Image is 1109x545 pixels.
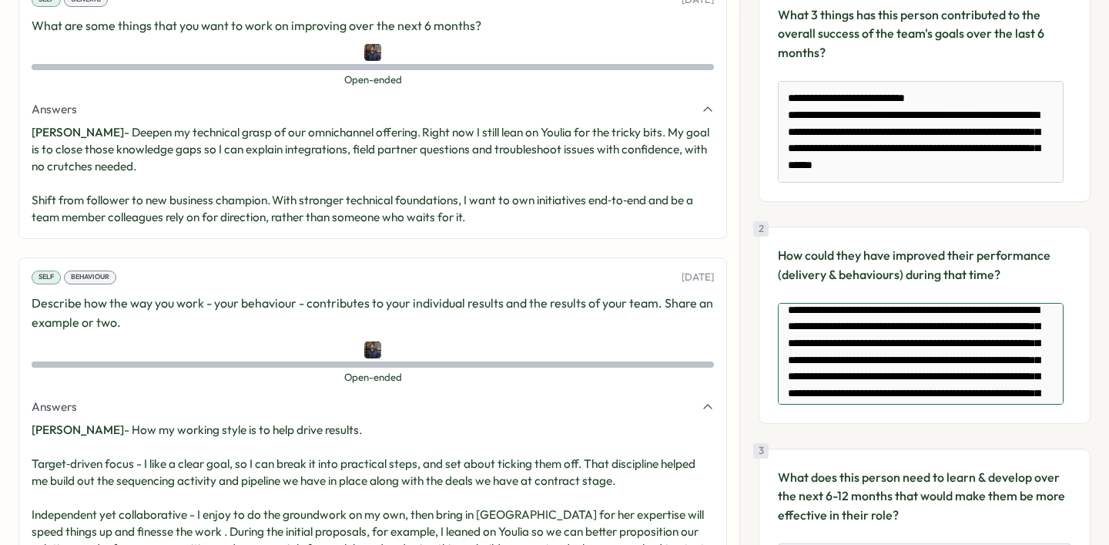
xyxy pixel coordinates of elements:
[32,101,77,118] span: Answers
[32,399,714,415] button: Answers
[32,399,77,415] span: Answers
[32,124,714,226] p: - Deepen my technical grasp of our omnichannel offering. Right now I still lean on Youlia for the...
[32,422,124,437] span: [PERSON_NAME]
[32,371,714,385] span: Open-ended
[32,271,61,284] div: Self
[778,246,1071,284] p: How could they have improved their performance (delivery & behaviours) during that time?
[778,468,1071,525] p: What does this person need to learn & develop over the next 6-12 months that would make them be m...
[364,341,381,358] img: Jose Bachoir
[753,221,769,237] div: 2
[682,271,714,284] p: [DATE]
[32,16,714,35] p: What are some things that you want to work on improving over the next 6 months?
[32,101,714,118] button: Answers
[778,5,1071,62] p: What 3 things has this person contributed to the overall success of the team's goals over the las...
[32,73,714,87] span: Open-ended
[32,294,714,332] p: Describe how the way you work - your behaviour - contributes to your individual results and the r...
[753,443,769,459] div: 3
[64,271,116,284] div: Behaviour
[364,44,381,61] img: Jose Bachoir
[32,125,124,140] span: [PERSON_NAME]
